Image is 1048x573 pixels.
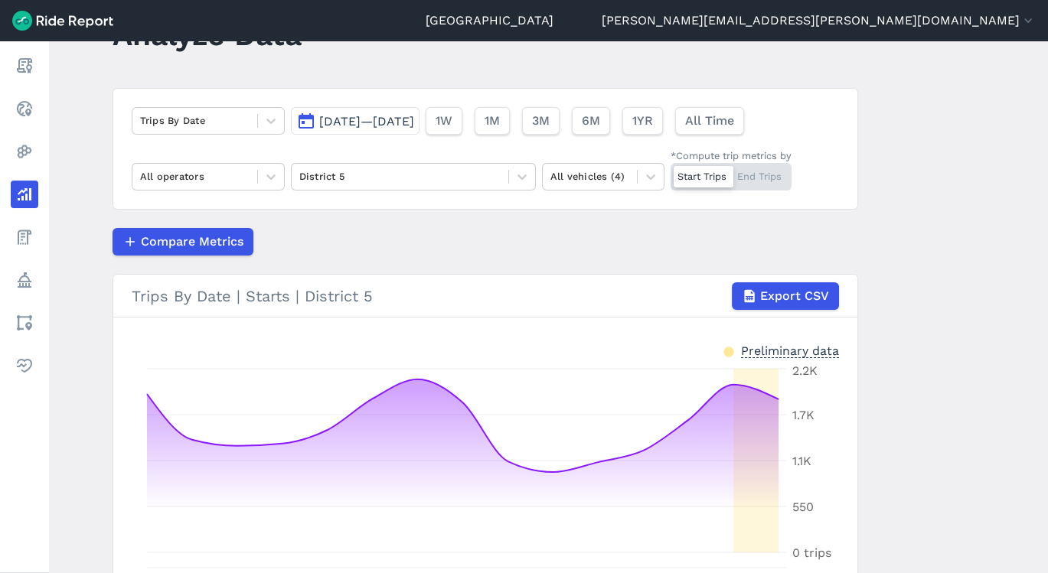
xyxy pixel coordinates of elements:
button: [DATE]—[DATE] [291,107,420,135]
button: [PERSON_NAME][EMAIL_ADDRESS][PERSON_NAME][DOMAIN_NAME] [602,11,1036,30]
span: Export CSV [760,287,829,305]
button: All Time [675,107,744,135]
span: Compare Metrics [141,233,243,251]
a: Analyze [11,181,38,208]
button: Compare Metrics [113,228,253,256]
a: Heatmaps [11,138,38,165]
div: *Compute trip metrics by [671,148,792,163]
a: Areas [11,309,38,337]
img: Ride Report [12,11,113,31]
button: 1YR [622,107,663,135]
div: Trips By Date | Starts | District 5 [132,282,839,310]
span: 1W [436,112,452,130]
button: 1W [426,107,462,135]
a: [GEOGRAPHIC_DATA] [426,11,553,30]
a: Policy [11,266,38,294]
span: 1M [485,112,500,130]
tspan: 2.2K [792,363,818,378]
span: 3M [532,112,550,130]
button: 3M [522,107,560,135]
tspan: 1.1K [792,454,811,468]
span: All Time [685,112,734,130]
button: 1M [475,107,510,135]
span: [DATE]—[DATE] [319,114,414,129]
span: 1YR [632,112,653,130]
button: Export CSV [732,282,839,310]
tspan: 1.7K [792,408,815,422]
a: Health [11,352,38,379]
a: Report [11,52,38,80]
a: Realtime [11,95,38,122]
span: 6M [582,112,600,130]
a: Fees [11,223,38,251]
tspan: 0 trips [792,545,831,560]
tspan: 550 [792,500,814,514]
div: Preliminary data [741,342,839,358]
button: 6M [572,107,610,135]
